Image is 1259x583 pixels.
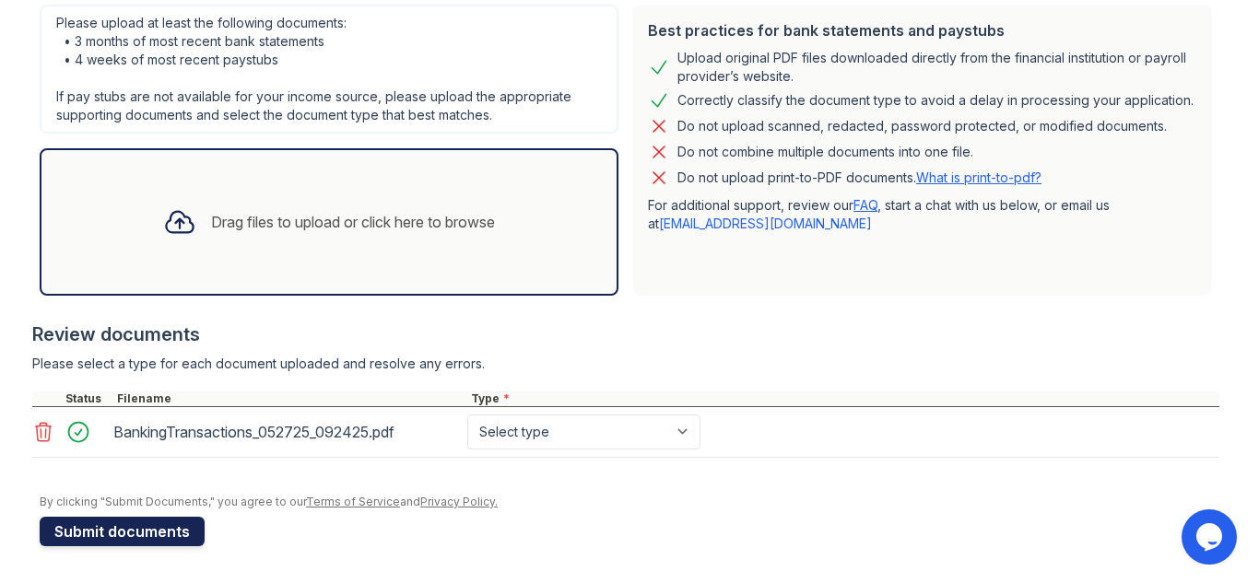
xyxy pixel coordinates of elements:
button: Submit documents [40,517,205,546]
div: Status [62,391,113,406]
p: Do not upload print-to-PDF documents. [677,169,1041,187]
div: Drag files to upload or click here to browse [211,211,495,233]
div: Do not combine multiple documents into one file. [677,141,973,163]
div: By clicking "Submit Documents," you agree to our and [40,495,1219,509]
a: Terms of Service [306,495,400,508]
div: Please upload at least the following documents: • 3 months of most recent bank statements • 4 wee... [40,5,618,134]
div: Do not upload scanned, redacted, password protected, or modified documents. [677,115,1167,137]
a: [EMAIL_ADDRESS][DOMAIN_NAME] [659,216,872,231]
div: Review documents [32,321,1219,347]
a: Privacy Policy. [420,495,498,508]
div: Filename [113,391,467,406]
iframe: chat widget [1182,509,1241,565]
div: BankingTransactions_052725_092425.pdf [113,417,460,447]
p: For additional support, review our , start a chat with us below, or email us at [648,196,1197,233]
div: Type [467,391,1219,406]
a: What is print-to-pdf? [916,169,1041,185]
div: Correctly classify the document type to avoid a delay in processing your application. [677,89,1194,111]
div: Upload original PDF files downloaded directly from the financial institution or payroll provider’... [677,49,1197,86]
div: Best practices for bank statements and paystubs [648,19,1197,41]
a: FAQ [853,197,877,213]
div: Please select a type for each document uploaded and resolve any errors. [32,355,1219,373]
